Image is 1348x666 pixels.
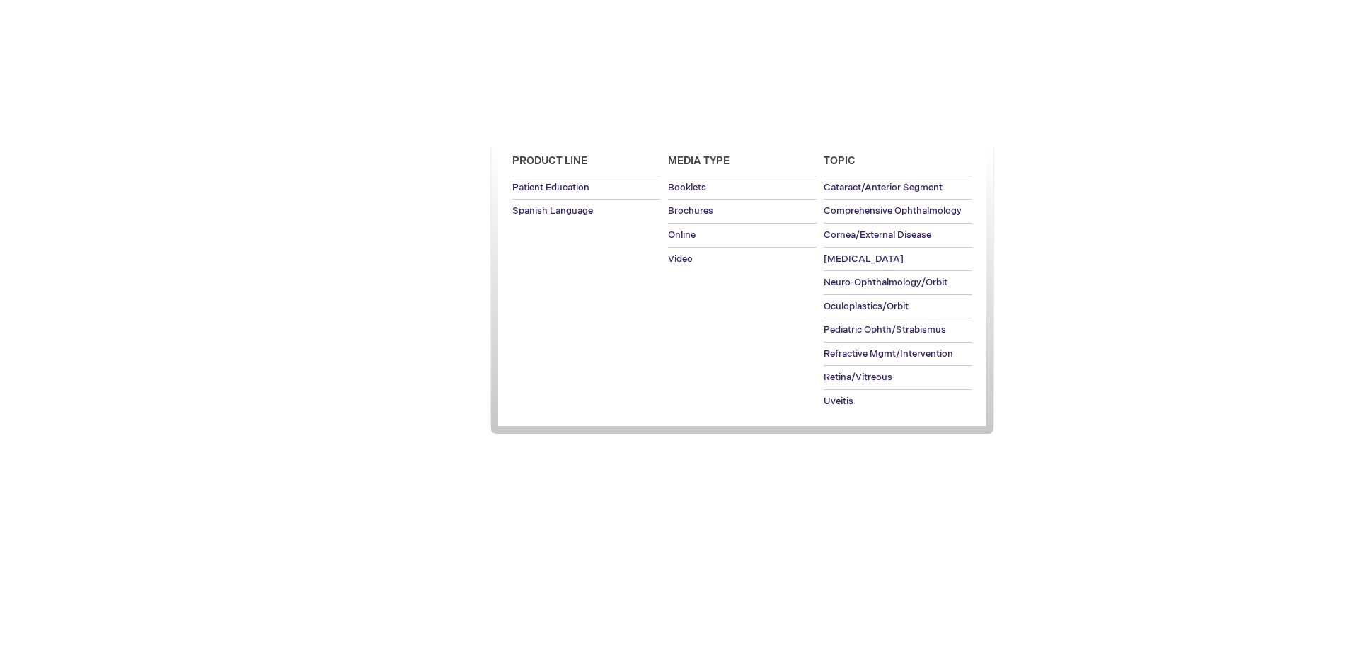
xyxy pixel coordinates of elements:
span: Patient Education [512,182,589,193]
span: Booklets [668,182,706,193]
span: Pediatric Ophth/Strabismus [824,324,946,335]
span: Online [668,229,696,241]
span: Cataract/Anterior Segment [824,182,943,193]
span: Topic [824,155,856,167]
span: Neuro-Ophthalmology/Orbit [824,277,947,288]
span: Cornea/External Disease [824,229,931,241]
span: Uveitis [824,396,853,407]
span: Oculoplastics/Orbit [824,301,909,312]
span: Media Type [668,155,730,167]
span: Video [668,253,693,265]
span: Product Line [512,155,587,167]
span: Brochures [668,205,713,217]
span: Comprehensive Ophthalmology [824,205,962,217]
span: Retina/Vitreous [824,372,892,383]
span: Refractive Mgmt/Intervention [824,348,953,360]
span: Spanish Language [512,205,593,217]
span: [MEDICAL_DATA] [824,253,904,265]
